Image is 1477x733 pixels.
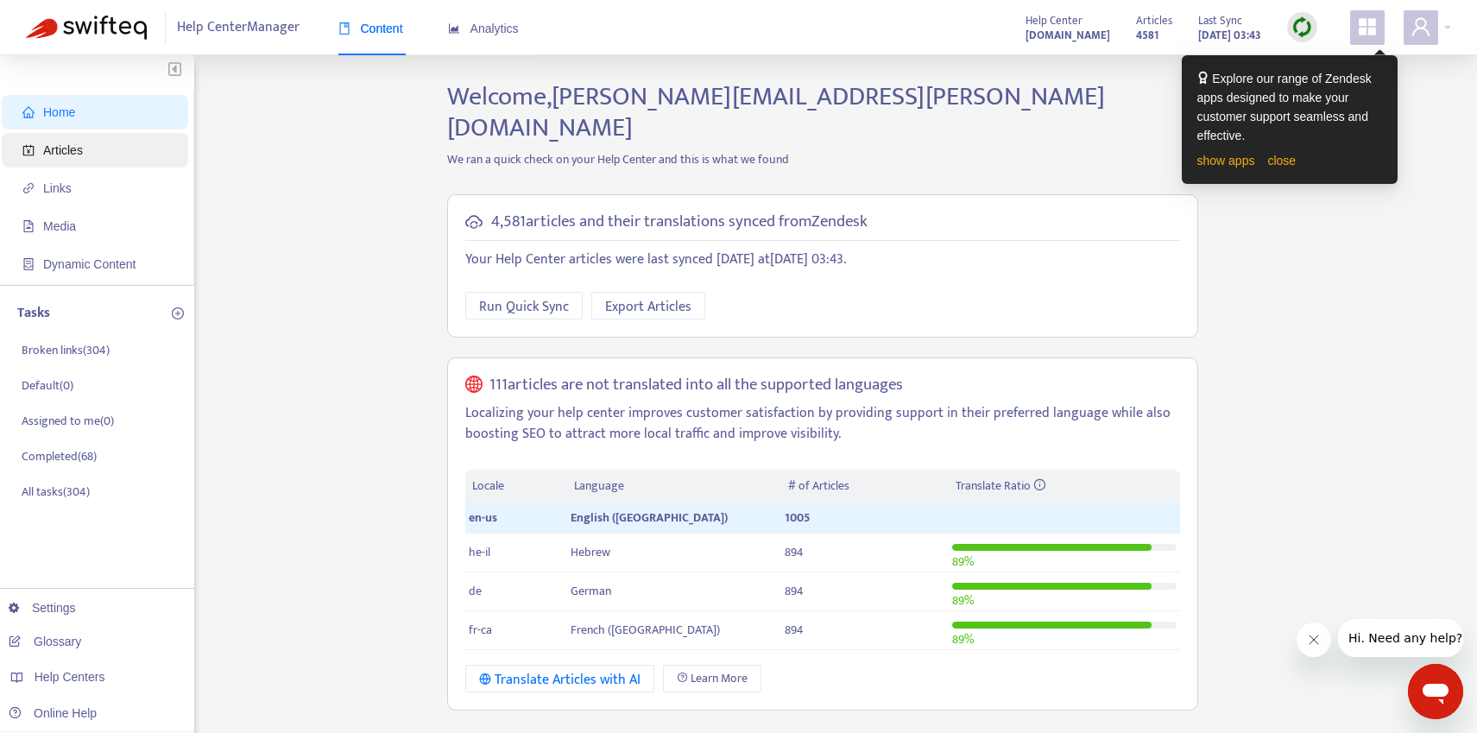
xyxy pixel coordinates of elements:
[469,620,492,640] span: fr-ca
[447,75,1105,149] span: Welcome, [PERSON_NAME][EMAIL_ADDRESS][PERSON_NAME][DOMAIN_NAME]
[1411,16,1431,37] span: user
[22,483,90,501] p: All tasks ( 304 )
[43,257,136,271] span: Dynamic Content
[1136,11,1172,30] span: Articles
[172,307,184,319] span: plus-circle
[785,508,810,528] span: 1005
[22,341,110,359] p: Broken links ( 304 )
[663,665,761,692] a: Learn More
[1026,11,1083,30] span: Help Center
[43,143,83,157] span: Articles
[26,16,147,40] img: Swifteq
[591,292,705,319] button: Export Articles
[571,620,720,640] span: French ([GEOGRAPHIC_DATA])
[22,220,35,232] span: file-image
[465,665,654,692] button: Translate Articles with AI
[465,213,483,231] span: cloud-sync
[465,403,1180,445] p: Localizing your help center improves customer satisfaction by providing support in their preferre...
[691,669,748,688] span: Learn More
[469,542,490,562] span: he-il
[469,581,482,601] span: de
[22,144,35,156] span: account-book
[338,22,350,35] span: book
[43,219,76,233] span: Media
[1197,69,1382,145] div: Explore our range of Zendesk apps designed to make your customer support seamless and effective.
[9,601,76,615] a: Settings
[22,182,35,194] span: link
[22,258,35,270] span: container
[785,542,804,562] span: 894
[22,376,73,395] p: Default ( 0 )
[1026,25,1110,45] a: [DOMAIN_NAME]
[465,376,483,395] span: global
[43,181,72,195] span: Links
[952,591,974,610] span: 89 %
[434,150,1211,168] p: We ran a quick check on your Help Center and this is what we found
[465,250,1180,270] p: Your Help Center articles were last synced [DATE] at [DATE] 03:43 .
[465,292,583,319] button: Run Quick Sync
[479,669,641,691] div: Translate Articles with AI
[781,470,948,503] th: # of Articles
[35,670,105,684] span: Help Centers
[9,706,97,720] a: Online Help
[448,22,460,35] span: area-chart
[956,477,1173,496] div: Translate Ratio
[17,303,50,324] p: Tasks
[338,22,403,35] span: Content
[952,629,974,649] span: 89 %
[479,296,569,318] span: Run Quick Sync
[22,106,35,118] span: home
[571,508,728,528] span: English ([GEOGRAPHIC_DATA])
[785,581,804,601] span: 894
[465,470,567,503] th: Locale
[1198,26,1261,45] strong: [DATE] 03:43
[1197,154,1255,167] a: show apps
[1297,622,1331,657] iframe: Close message
[1026,26,1110,45] strong: [DOMAIN_NAME]
[571,581,611,601] span: German
[567,470,781,503] th: Language
[177,11,300,44] span: Help Center Manager
[491,212,868,232] h5: 4,581 articles and their translations synced from Zendesk
[1408,664,1463,719] iframe: Button to launch messaging window
[1267,154,1296,167] a: close
[785,620,804,640] span: 894
[952,552,974,572] span: 89 %
[9,635,81,648] a: Glossary
[22,447,97,465] p: Completed ( 68 )
[1291,16,1313,38] img: sync.dc5367851b00ba804db3.png
[1198,11,1242,30] span: Last Sync
[489,376,903,395] h5: 111 articles are not translated into all the supported languages
[22,412,114,430] p: Assigned to me ( 0 )
[1136,26,1158,45] strong: 4581
[1357,16,1378,37] span: appstore
[571,542,610,562] span: Hebrew
[605,296,691,318] span: Export Articles
[469,508,497,528] span: en-us
[43,105,75,119] span: Home
[1338,619,1463,657] iframe: Message from company
[448,22,519,35] span: Analytics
